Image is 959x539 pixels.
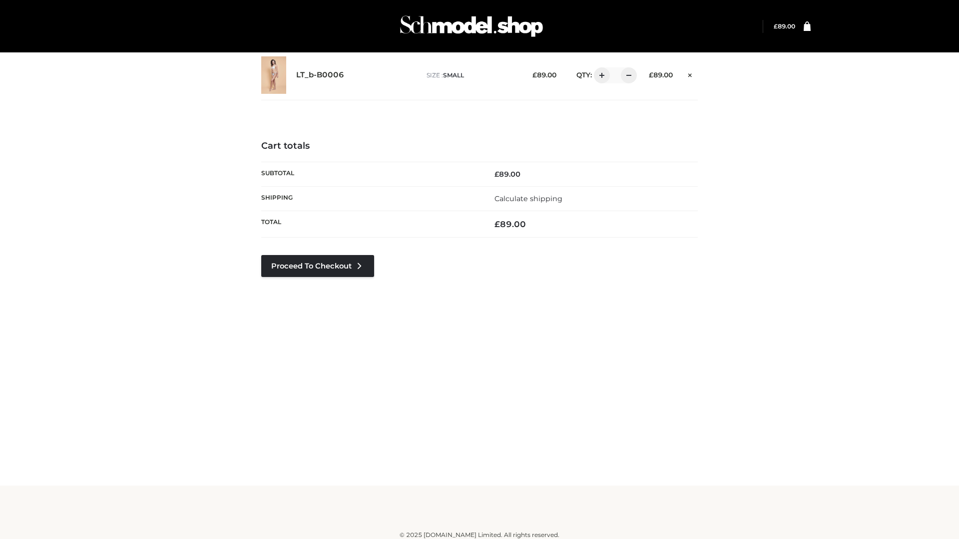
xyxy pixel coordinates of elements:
bdi: 89.00 [649,71,673,79]
a: LT_b-B0006 [296,70,344,80]
span: £ [532,71,537,79]
bdi: 89.00 [494,170,520,179]
bdi: 89.00 [532,71,556,79]
th: Subtotal [261,162,479,186]
bdi: 89.00 [774,22,795,30]
a: Remove this item [683,67,698,80]
a: £89.00 [774,22,795,30]
bdi: 89.00 [494,219,526,229]
a: Proceed to Checkout [261,255,374,277]
span: £ [649,71,653,79]
span: £ [494,219,500,229]
h4: Cart totals [261,141,698,152]
th: Total [261,211,479,238]
span: SMALL [443,71,464,79]
img: Schmodel Admin 964 [397,6,546,46]
div: QTY: [566,67,633,83]
th: Shipping [261,186,479,211]
a: Calculate shipping [494,194,562,203]
span: £ [774,22,778,30]
p: size : [427,71,517,80]
span: £ [494,170,499,179]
